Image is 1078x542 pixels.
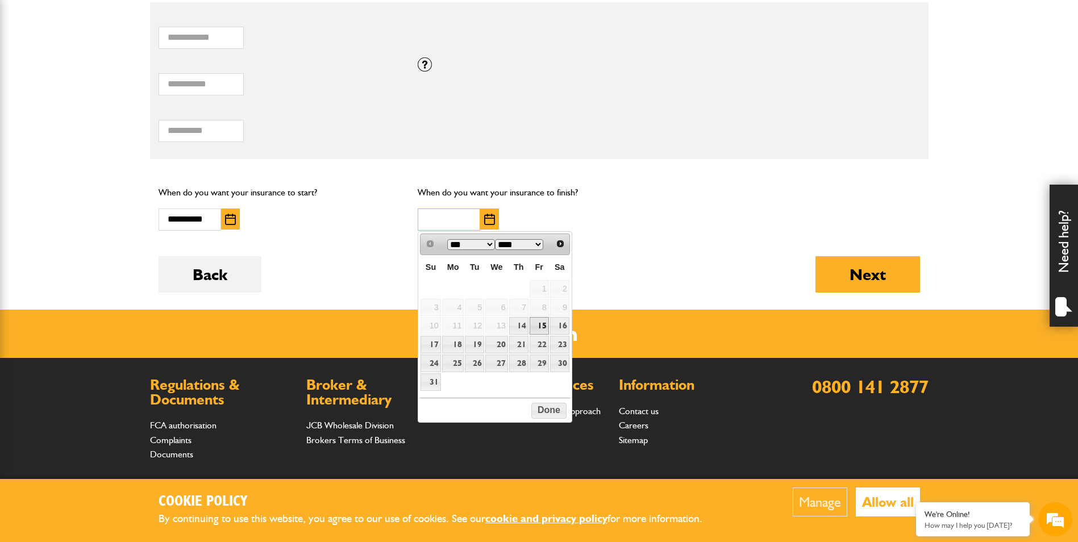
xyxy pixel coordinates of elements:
[159,510,721,528] p: By continuing to use this website, you agree to our use of cookies. See our for more information.
[155,350,206,365] em: Start Chat
[470,262,480,272] span: Tuesday
[421,355,440,372] a: 24
[15,105,207,130] input: Enter your last name
[15,139,207,164] input: Enter your email address
[19,63,48,79] img: d_20077148190_company_1631870298795_20077148190
[550,355,569,372] a: 30
[619,420,648,431] a: Careers
[812,376,929,398] a: 0800 141 2877
[225,214,236,225] img: Choose date
[421,373,440,391] a: 31
[484,214,495,225] img: Choose date
[442,336,464,353] a: 18
[530,336,549,353] a: 22
[490,262,502,272] span: Wednesday
[1050,185,1078,327] div: Need help?
[925,521,1021,530] p: How may I help you today?
[59,64,191,78] div: Chat with us now
[509,336,528,353] a: 21
[150,449,193,460] a: Documents
[555,262,565,272] span: Saturday
[306,378,451,407] h2: Broker & Intermediary
[619,435,648,445] a: Sitemap
[509,355,528,372] a: 28
[150,378,295,407] h2: Regulations & Documents
[514,262,524,272] span: Thursday
[306,420,394,431] a: JCB Wholesale Division
[550,336,569,353] a: 23
[535,262,543,272] span: Friday
[485,355,507,372] a: 27
[150,435,192,445] a: Complaints
[306,435,405,445] a: Brokers Terms of Business
[793,487,847,516] button: Manage
[159,185,401,200] p: When do you want your insurance to start?
[530,317,549,335] a: 15
[465,355,484,372] a: 26
[421,336,440,353] a: 17
[485,336,507,353] a: 20
[556,239,565,248] span: Next
[509,317,528,335] a: 14
[442,355,464,372] a: 25
[552,235,568,252] a: Next
[815,256,920,293] button: Next
[530,355,549,372] a: 29
[418,185,660,200] p: When do you want your insurance to finish?
[159,493,721,511] h2: Cookie Policy
[619,406,659,416] a: Contact us
[925,510,1021,519] div: We're Online!
[186,6,214,33] div: Minimize live chat window
[150,420,217,431] a: FCA authorisation
[15,206,207,340] textarea: Type your message and hit 'Enter'
[159,256,261,293] button: Back
[15,172,207,197] input: Enter your phone number
[485,512,607,525] a: cookie and privacy policy
[447,262,459,272] span: Monday
[856,487,920,516] button: Allow all
[619,378,764,393] h2: Information
[531,403,566,419] button: Done
[550,317,569,335] a: 16
[465,336,484,353] a: 19
[426,262,436,272] span: Sunday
